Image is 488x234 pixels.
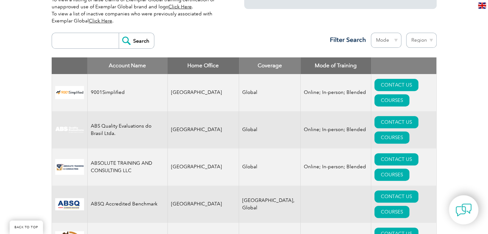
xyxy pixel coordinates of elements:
[87,111,167,148] td: ABS Quality Evaluations do Brasil Ltda.
[168,4,192,10] a: Click Here
[167,111,239,148] td: [GEOGRAPHIC_DATA]
[374,169,409,181] a: COURSES
[301,148,371,186] td: Online; In-person; Blended
[167,186,239,223] td: [GEOGRAPHIC_DATA]
[239,111,301,148] td: Global
[374,131,409,144] a: COURSES
[87,186,167,223] td: ABSQ Accredited Benchmark
[371,57,436,74] th: : activate to sort column ascending
[167,74,239,111] td: [GEOGRAPHIC_DATA]
[239,186,301,223] td: [GEOGRAPHIC_DATA], Global
[374,94,409,106] a: COURSES
[301,74,371,111] td: Online; In-person; Blended
[167,148,239,186] td: [GEOGRAPHIC_DATA]
[478,3,486,9] img: en
[55,198,84,210] img: cc24547b-a6e0-e911-a812-000d3a795b83-logo.png
[239,74,301,111] td: Global
[374,190,418,203] a: CONTACT US
[87,74,167,111] td: 9001Simplified
[89,18,112,24] a: Click Here
[239,57,301,74] th: Coverage: activate to sort column ascending
[301,111,371,148] td: Online; In-person; Blended
[326,36,366,44] h3: Filter Search
[87,148,167,186] td: ABSOLUTE TRAINING AND CONSULTING LLC
[374,79,418,91] a: CONTACT US
[55,159,84,175] img: 16e092f6-eadd-ed11-a7c6-00224814fd52-logo.png
[374,206,409,218] a: COURSES
[167,57,239,74] th: Home Office: activate to sort column ascending
[87,57,167,74] th: Account Name: activate to sort column descending
[55,86,84,99] img: 37c9c059-616f-eb11-a812-002248153038-logo.png
[10,221,43,234] a: BACK TO TOP
[374,153,418,165] a: CONTACT US
[374,116,418,128] a: CONTACT US
[119,33,154,48] input: Search
[239,148,301,186] td: Global
[456,202,472,218] img: contact-chat.png
[55,126,84,133] img: c92924ac-d9bc-ea11-a814-000d3a79823d-logo.jpg
[301,57,371,74] th: Mode of Training: activate to sort column ascending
